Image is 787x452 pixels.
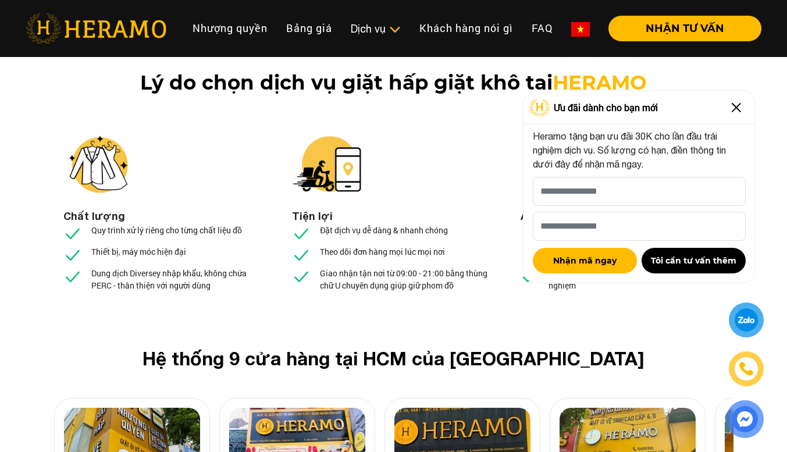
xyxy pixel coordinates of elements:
p: Quy trình xử lý riêng cho từng chất liệu đồ [91,224,242,236]
img: heramo-logo.png [26,13,166,44]
img: checked.svg [292,224,311,243]
img: checked.svg [521,245,539,264]
img: subToggleIcon [389,24,401,35]
button: Nhận mã ngay [533,248,637,273]
p: Dung dịch Diversey nhập khẩu, không chứa PERC - thân thiện với người dùng [91,267,267,291]
img: heramo-giat-hap-giat-kho-an-tam [521,129,590,199]
img: Close [727,98,746,117]
span: Ưu đãi dành cho bạn mới [554,101,658,115]
img: checked.svg [521,267,539,286]
p: Heramo tặng bạn ưu đãi 30K cho lần đầu trải nghiệm dịch vụ. Số lượng có hạn, điền thông tin dưới ... [533,129,746,171]
p: Thiết bị, máy móc hiện đại [91,245,186,258]
h2: Hệ thống 9 cửa hàng tại HCM của [GEOGRAPHIC_DATA] [73,347,715,369]
a: Bảng giá [277,16,341,41]
img: checked.svg [63,224,82,243]
img: checked.svg [292,267,311,286]
button: NHẬN TƯ VẤN [608,16,761,41]
img: checked.svg [521,224,539,243]
li: Chất lượng [63,208,125,224]
img: checked.svg [292,245,311,264]
img: Logo [529,99,551,116]
li: Tiện lợi [292,208,333,224]
div: Dịch vụ [351,21,401,37]
a: Khách hàng nói gì [410,16,522,41]
span: HERAMO [553,70,647,95]
p: Giao nhận tận nơi từ 09:00 - 21:00 bằng thùng chữ U chuyên dụng giúp giữ phom đồ [320,267,496,291]
a: NHẬN TƯ VẤN [599,23,761,34]
p: Đặt dịch vụ dễ dàng & nhanh chóng [320,224,448,236]
img: vn-flag.png [571,22,590,37]
img: checked.svg [63,245,82,264]
img: checked.svg [63,267,82,286]
a: Nhượng quyền [183,16,277,41]
img: phone-icon [739,362,753,376]
a: FAQ [522,16,562,41]
p: Theo dõi đơn hàng mọi lúc mọi nơi [320,245,445,258]
a: phone-icon [730,353,763,386]
img: heramo-giat-hap-giat-kho-tien-loi [292,129,362,199]
button: Tôi cần tư vấn thêm [642,248,746,273]
img: heramo-giat-hap-giat-kho-chat-luong [63,129,133,199]
li: An tâm [521,208,558,224]
h1: Lý do chọn dịch vụ giặt hấp giặt khô tại [69,71,718,95]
